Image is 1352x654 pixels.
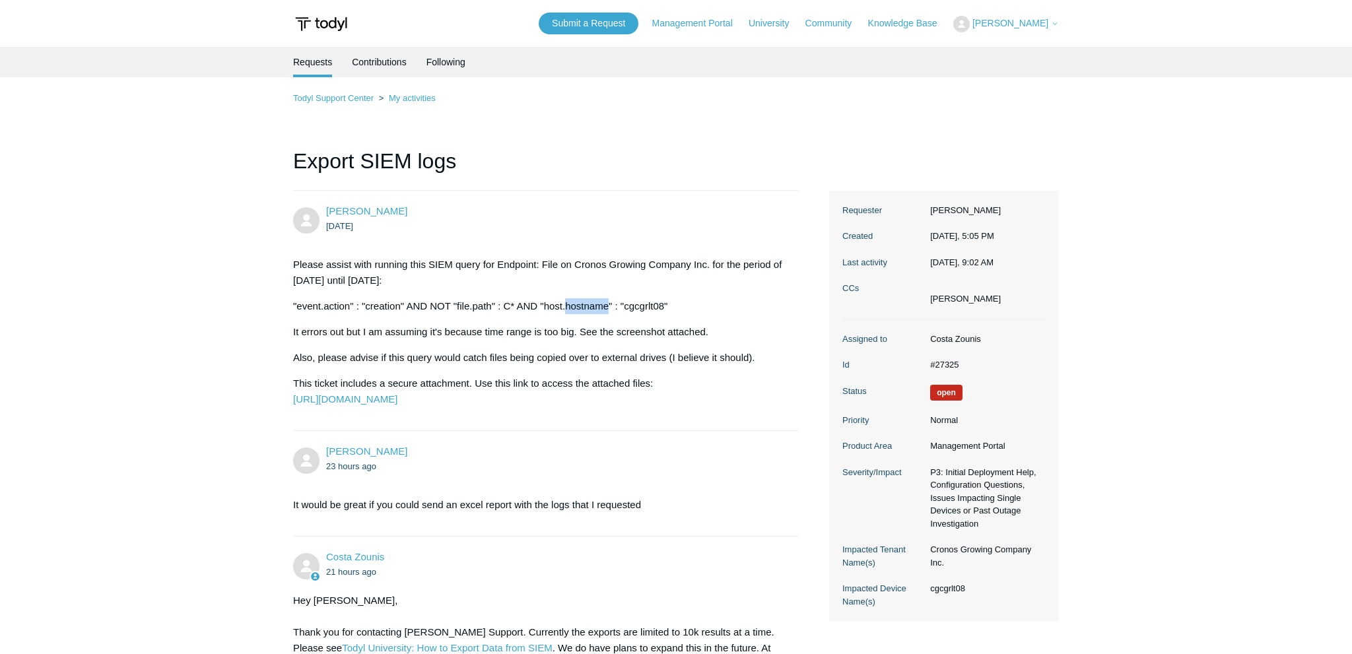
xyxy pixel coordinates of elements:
[930,385,963,401] span: We are working on a response for you
[293,497,786,513] p: It would be great if you could send an excel report with the logs that I requested
[842,282,924,295] dt: CCs
[924,414,1046,427] dd: Normal
[326,445,407,457] a: [PERSON_NAME]
[352,47,407,77] a: Contributions
[842,582,924,608] dt: Impacted Device Name(s)
[293,93,374,103] a: Todyl Support Center
[842,440,924,453] dt: Product Area
[293,350,786,366] p: Also, please advise if this query would catch files being copied over to external drives (I belie...
[293,12,349,36] img: Todyl Support Center Help Center home page
[842,358,924,372] dt: Id
[326,205,407,216] a: [PERSON_NAME]
[842,256,924,269] dt: Last activity
[924,333,1046,346] dd: Costa Zounis
[326,461,376,471] time: 08/11/2025, 17:17
[868,16,951,30] a: Knowledge Base
[924,466,1046,531] dd: P3: Initial Deployment Help, Configuration Questions, Issues Impacting Single Devices or Past Out...
[389,93,436,103] a: My activities
[326,551,384,562] a: Costa Zounis
[342,642,552,653] a: Todyl University: How to Export Data from SIEM
[805,16,865,30] a: Community
[293,257,786,288] p: Please assist with running this SIEM query for Endpoint: File on Cronos Growing Company Inc. for ...
[293,376,786,407] p: This ticket includes a secure attachment. Use this link to access the attached files:
[842,414,924,427] dt: Priority
[842,385,924,398] dt: Status
[326,221,353,231] time: 08/11/2025, 17:05
[842,204,924,217] dt: Requester
[972,18,1048,28] span: [PERSON_NAME]
[842,230,924,243] dt: Created
[326,205,407,216] span: Nikolai Zriachev
[293,324,786,340] p: It errors out but I am assuming it's because time range is too big. See the screenshot attached.
[842,333,924,346] dt: Assigned to
[539,13,638,34] a: Submit a Request
[749,16,802,30] a: University
[293,145,799,191] h1: Export SIEM logs
[326,567,376,577] time: 08/11/2025, 18:53
[953,16,1059,32] button: [PERSON_NAME]
[293,93,376,103] li: Todyl Support Center
[924,358,1046,372] dd: #27325
[924,543,1046,569] dd: Cronos Growing Company Inc.
[930,231,994,241] time: 08/11/2025, 17:05
[293,393,397,405] a: [URL][DOMAIN_NAME]
[924,204,1046,217] dd: [PERSON_NAME]
[842,466,924,479] dt: Severity/Impact
[293,47,332,77] li: Requests
[842,543,924,569] dt: Impacted Tenant Name(s)
[930,257,994,267] time: 08/12/2025, 09:02
[924,582,1046,595] dd: cgcgrlt08
[293,298,786,314] p: "event.action" : "creation" AND NOT "file.path" : C* AND "host.hostname" : "cgcgrlt08"
[930,292,1001,306] li: Nikolai Zriachev
[426,47,465,77] a: Following
[376,93,436,103] li: My activities
[326,445,407,457] span: Nikolai Zriachev
[924,440,1046,453] dd: Management Portal
[652,16,746,30] a: Management Portal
